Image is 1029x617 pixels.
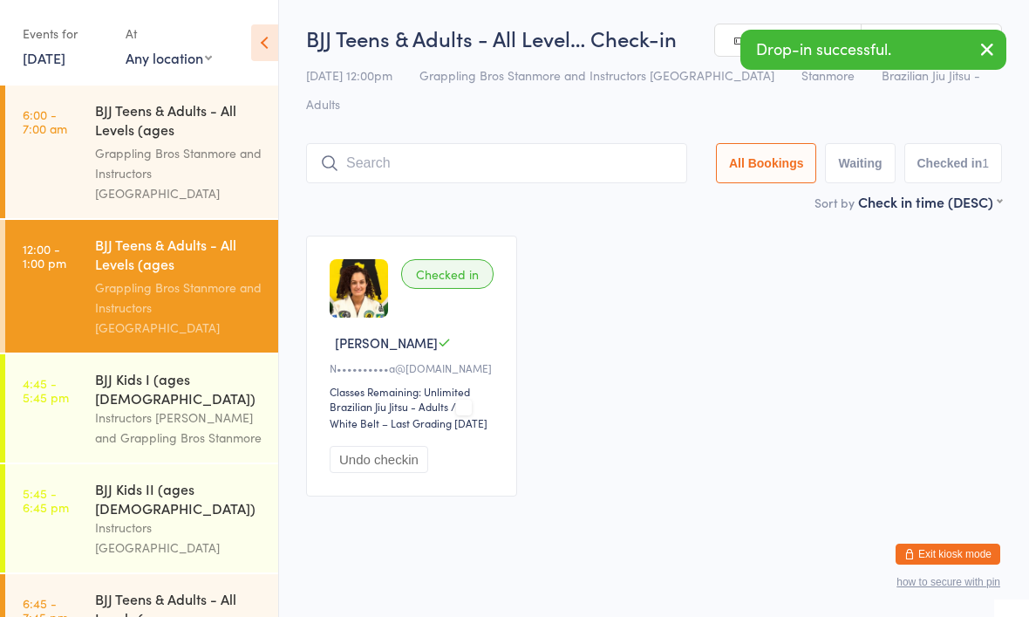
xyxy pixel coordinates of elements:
span: Stanmore [801,66,855,84]
div: Classes Remaining: Unlimited [330,384,499,399]
span: Grappling Bros Stanmore and Instructors [GEOGRAPHIC_DATA] [419,66,774,84]
h2: BJJ Teens & Adults - All Level… Check-in [306,24,1002,52]
span: [DATE] 12:00pm [306,66,392,84]
div: BJJ Kids II (ages [DEMOGRAPHIC_DATA]) [95,479,263,518]
div: At [126,19,212,48]
input: Search [306,143,687,183]
time: 4:45 - 5:45 pm [23,376,69,404]
button: Waiting [825,143,895,183]
a: 12:00 -1:00 pmBJJ Teens & Adults - All Levels (ages [DEMOGRAPHIC_DATA]+)Grappling Bros Stanmore a... [5,220,278,353]
div: 1 [982,156,989,170]
div: BJJ Kids I (ages [DEMOGRAPHIC_DATA]) [95,369,263,408]
div: N••••••••••a@[DOMAIN_NAME] [330,360,499,375]
button: how to secure with pin [896,576,1000,588]
div: Grappling Bros Stanmore and Instructors [GEOGRAPHIC_DATA] [95,278,263,338]
a: 4:45 -5:45 pmBJJ Kids I (ages [DEMOGRAPHIC_DATA])Instructors [PERSON_NAME] and Grappling Bros Sta... [5,354,278,463]
div: Check in time (DESC) [858,192,1002,211]
div: Brazilian Jiu Jitsu - Adults [330,399,448,414]
div: Drop-in successful. [740,30,1006,70]
a: 6:00 -7:00 amBJJ Teens & Adults - All Levels (ages [DEMOGRAPHIC_DATA]+)Grappling Bros Stanmore an... [5,86,278,218]
div: Grappling Bros Stanmore and Instructors [GEOGRAPHIC_DATA] [95,143,263,203]
button: Undo checkin [330,446,428,473]
time: 12:00 - 1:00 pm [23,242,66,270]
div: Events for [23,19,108,48]
time: 6:00 - 7:00 am [23,107,67,135]
span: [PERSON_NAME] [335,333,438,352]
time: 5:45 - 6:45 pm [23,486,69,514]
div: BJJ Teens & Adults - All Levels (ages [DEMOGRAPHIC_DATA]+) [95,235,263,278]
a: [DATE] [23,48,65,67]
div: Any location [126,48,212,67]
button: Exit kiosk mode [896,544,1000,565]
div: Instructors [PERSON_NAME] and Grappling Bros Stanmore [95,408,263,448]
button: All Bookings [716,143,817,183]
label: Sort by [814,194,855,211]
div: BJJ Teens & Adults - All Levels (ages [DEMOGRAPHIC_DATA]+) [95,100,263,143]
button: Checked in1 [904,143,1003,183]
div: Checked in [401,259,494,289]
img: image1752878858.png [330,259,388,318]
div: Instructors [GEOGRAPHIC_DATA] [95,518,263,558]
a: 5:45 -6:45 pmBJJ Kids II (ages [DEMOGRAPHIC_DATA])Instructors [GEOGRAPHIC_DATA] [5,464,278,572]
